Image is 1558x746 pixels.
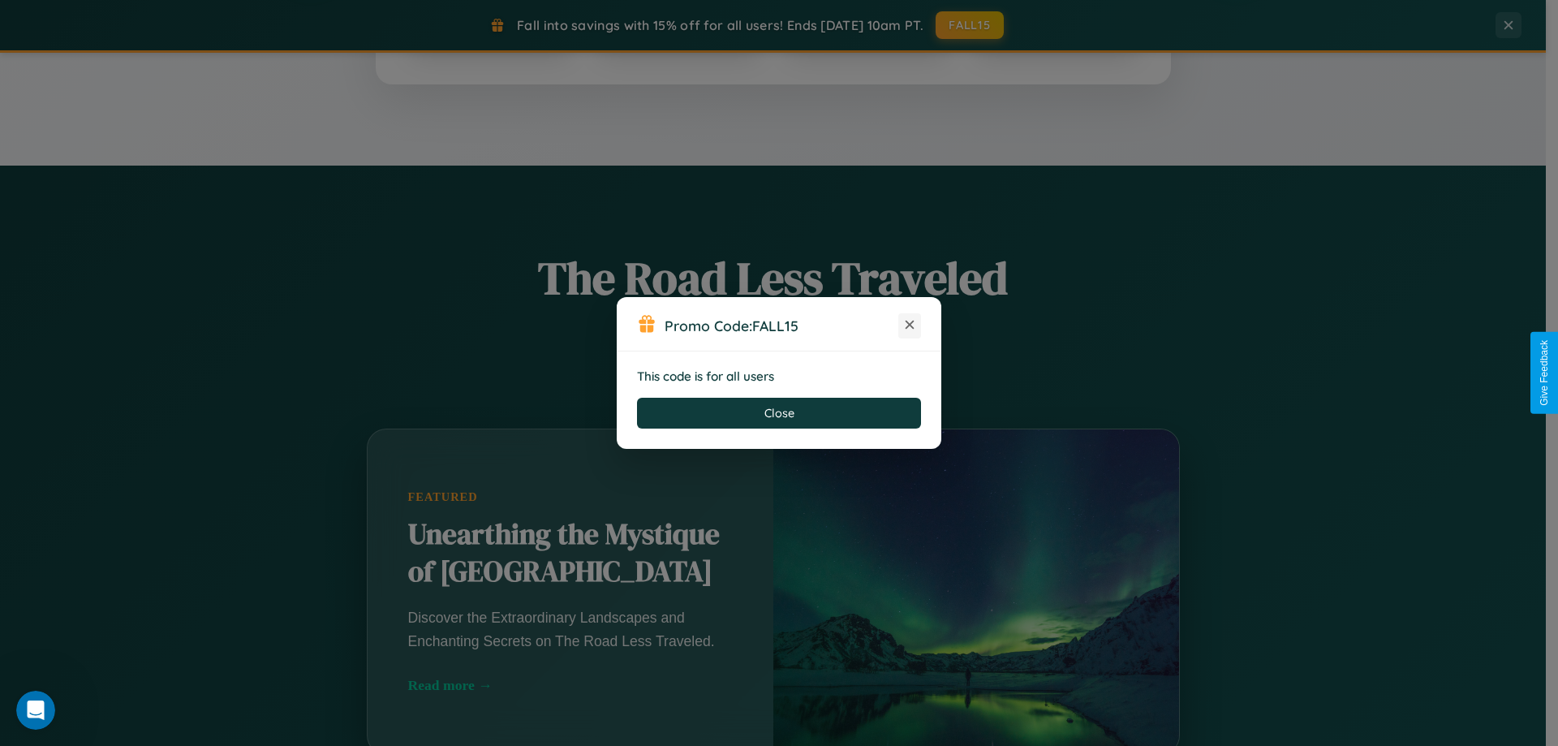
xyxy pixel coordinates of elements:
b: FALL15 [752,317,798,334]
strong: This code is for all users [637,369,774,384]
div: Give Feedback [1539,340,1550,406]
h3: Promo Code: [665,317,898,334]
button: Close [637,398,921,429]
iframe: Intercom live chat [16,691,55,730]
